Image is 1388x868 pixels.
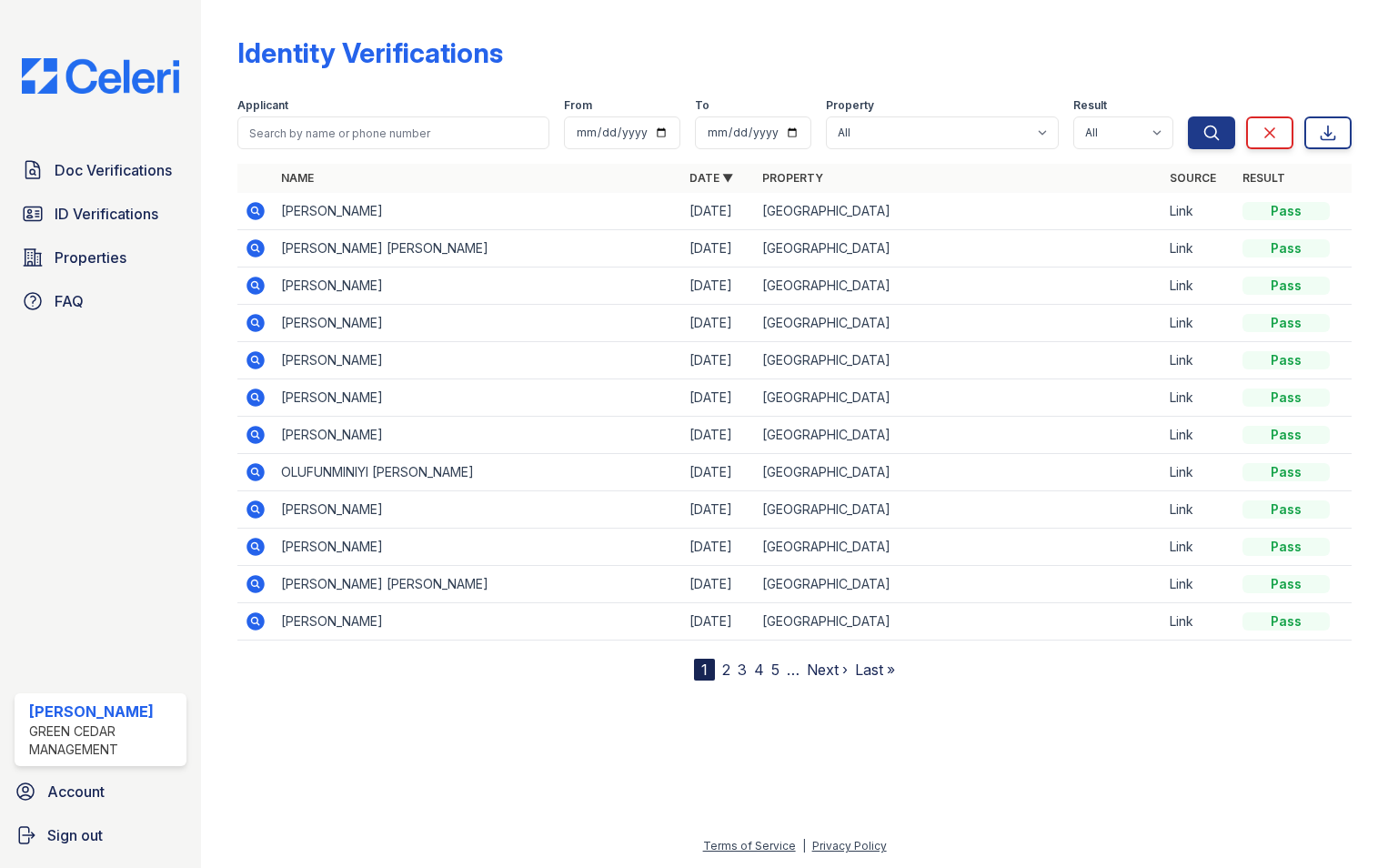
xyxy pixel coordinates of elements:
[55,203,158,225] span: ID Verifications
[1073,98,1107,113] label: Result
[55,159,172,181] span: Doc Verifications
[682,267,755,305] td: [DATE]
[812,839,887,853] a: Privacy Policy
[722,661,730,679] a: 2
[7,817,194,853] a: Sign out
[807,661,848,679] a: Next ›
[682,603,755,641] td: [DATE]
[755,491,1163,529] td: [GEOGRAPHIC_DATA]
[55,290,84,312] span: FAQ
[703,839,796,853] a: Terms of Service
[564,98,592,113] label: From
[1170,171,1216,185] a: Source
[47,824,103,846] span: Sign out
[1162,305,1235,342] td: Link
[274,230,682,267] td: [PERSON_NAME] [PERSON_NAME]
[281,171,314,185] a: Name
[237,98,288,113] label: Applicant
[1242,612,1330,631] div: Pass
[274,529,682,566] td: [PERSON_NAME]
[274,491,682,529] td: [PERSON_NAME]
[682,305,755,342] td: [DATE]
[1242,389,1330,407] div: Pass
[15,239,186,276] a: Properties
[274,267,682,305] td: [PERSON_NAME]
[1162,491,1235,529] td: Link
[755,193,1163,230] td: [GEOGRAPHIC_DATA]
[695,98,709,113] label: To
[855,661,895,679] a: Last »
[1162,454,1235,491] td: Link
[1242,575,1330,593] div: Pass
[1242,500,1330,519] div: Pass
[274,566,682,603] td: [PERSON_NAME] [PERSON_NAME]
[1242,538,1330,556] div: Pass
[1162,267,1235,305] td: Link
[29,722,179,759] div: Green Cedar Management
[1162,342,1235,379] td: Link
[762,171,823,185] a: Property
[771,661,779,679] a: 5
[755,566,1163,603] td: [GEOGRAPHIC_DATA]
[755,342,1163,379] td: [GEOGRAPHIC_DATA]
[1162,529,1235,566] td: Link
[1162,230,1235,267] td: Link
[1242,351,1330,369] div: Pass
[15,152,186,188] a: Doc Verifications
[826,98,874,113] label: Property
[1242,239,1330,257] div: Pass
[682,193,755,230] td: [DATE]
[1242,277,1330,295] div: Pass
[15,196,186,232] a: ID Verifications
[1162,379,1235,417] td: Link
[1162,566,1235,603] td: Link
[755,454,1163,491] td: [GEOGRAPHIC_DATA]
[15,283,186,319] a: FAQ
[682,529,755,566] td: [DATE]
[1242,314,1330,332] div: Pass
[682,491,755,529] td: [DATE]
[55,247,126,268] span: Properties
[1242,202,1330,220] div: Pass
[755,417,1163,454] td: [GEOGRAPHIC_DATA]
[47,781,105,802] span: Account
[755,267,1163,305] td: [GEOGRAPHIC_DATA]
[274,342,682,379] td: [PERSON_NAME]
[755,305,1163,342] td: [GEOGRAPHIC_DATA]
[274,305,682,342] td: [PERSON_NAME]
[274,454,682,491] td: OLUFUNMINIYI [PERSON_NAME]
[274,379,682,417] td: [PERSON_NAME]
[754,661,764,679] a: 4
[1242,463,1330,481] div: Pass
[755,603,1163,641] td: [GEOGRAPHIC_DATA]
[274,603,682,641] td: [PERSON_NAME]
[689,171,733,185] a: Date ▼
[787,659,800,681] span: …
[1162,603,1235,641] td: Link
[802,839,806,853] div: |
[237,36,503,69] div: Identity Verifications
[274,193,682,230] td: [PERSON_NAME]
[682,454,755,491] td: [DATE]
[7,773,194,810] a: Account
[755,529,1163,566] td: [GEOGRAPHIC_DATA]
[694,659,715,681] div: 1
[1242,171,1285,185] a: Result
[682,417,755,454] td: [DATE]
[1242,426,1330,444] div: Pass
[1162,417,1235,454] td: Link
[738,661,747,679] a: 3
[755,230,1163,267] td: [GEOGRAPHIC_DATA]
[7,58,194,94] img: CE_Logo_Blue-a8612792a0a2168367f1c8372b55b34899dd931a85d93a1a3d3e32e68fde9ad4.png
[274,417,682,454] td: [PERSON_NAME]
[755,379,1163,417] td: [GEOGRAPHIC_DATA]
[237,116,549,149] input: Search by name or phone number
[682,342,755,379] td: [DATE]
[682,379,755,417] td: [DATE]
[29,701,179,722] div: [PERSON_NAME]
[682,230,755,267] td: [DATE]
[1162,193,1235,230] td: Link
[682,566,755,603] td: [DATE]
